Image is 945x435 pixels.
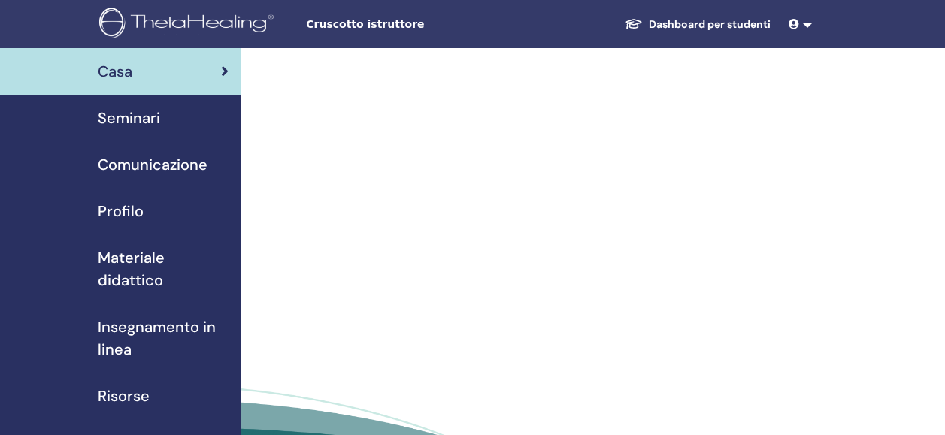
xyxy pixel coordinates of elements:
[98,107,160,129] span: Seminari
[98,385,150,407] span: Risorse
[99,8,279,41] img: logo.png
[98,153,207,176] span: Comunicazione
[306,17,532,32] span: Cruscotto istruttore
[98,316,229,361] span: Insegnamento in linea
[613,11,783,38] a: Dashboard per studenti
[625,17,643,30] img: graduation-cap-white.svg
[98,200,144,222] span: Profilo
[98,246,229,292] span: Materiale didattico
[98,60,132,83] span: Casa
